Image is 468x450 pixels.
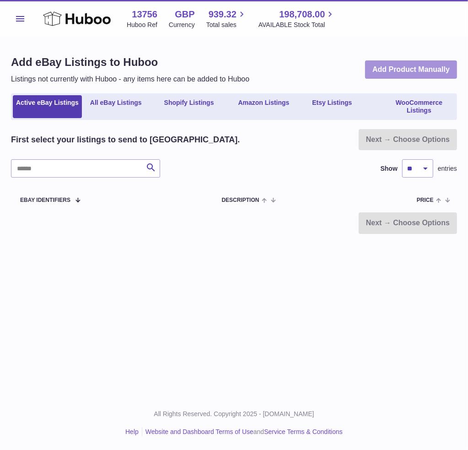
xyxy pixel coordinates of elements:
a: Amazon Listings [235,95,292,118]
span: AVAILABLE Stock Total [258,21,336,29]
p: Listings not currently with Huboo - any items here can be added to Huboo [11,74,249,84]
label: Show [381,164,398,173]
a: 198,708.00 AVAILABLE Stock Total [258,8,336,29]
span: Description [221,197,259,203]
a: Add Product Manually [365,60,457,79]
a: 939.32 Total sales [206,8,247,29]
div: Huboo Ref [127,21,157,29]
span: 939.32 [209,8,237,21]
a: Etsy Listings [309,95,355,118]
div: Currency [169,21,195,29]
span: eBay Identifiers [20,197,70,203]
a: Help [125,428,139,435]
p: All Rights Reserved. Copyright 2025 - [DOMAIN_NAME] [7,410,461,418]
span: entries [438,164,457,173]
span: Total sales [206,21,247,29]
span: Price [417,197,434,203]
li: and [142,428,343,436]
h1: Add eBay Listings to Huboo [11,55,249,70]
span: 198,708.00 [279,8,325,21]
strong: 13756 [132,8,157,21]
a: All eBay Listings [87,95,145,118]
a: Shopify Listings [161,95,217,118]
a: WooCommerce Listings [383,95,455,118]
a: Service Terms & Conditions [264,428,343,435]
strong: GBP [175,8,194,21]
h2: First select your listings to send to [GEOGRAPHIC_DATA]. [11,134,240,145]
a: Active eBay Listings [13,95,82,118]
a: Website and Dashboard Terms of Use [145,428,253,435]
